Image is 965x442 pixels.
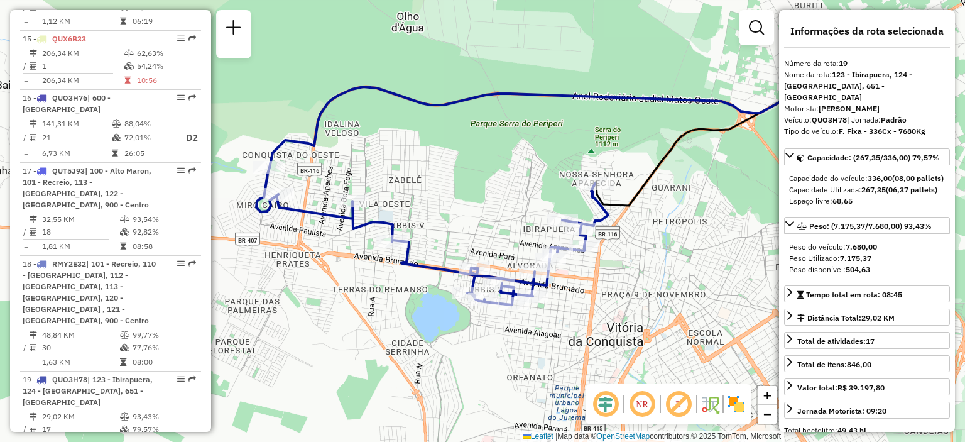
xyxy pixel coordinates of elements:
span: 15 - [23,34,86,43]
i: Distância Total [30,216,37,223]
i: Total de Atividades [30,228,37,236]
span: | 101 - Recreio, 110 - [GEOGRAPHIC_DATA], 112 - [GEOGRAPHIC_DATA], 113 - [GEOGRAPHIC_DATA], 120 -... [23,259,156,325]
a: Distância Total:29,02 KM [784,309,950,326]
h4: Informações da rota selecionada [784,25,950,37]
a: Jornada Motorista: 09:20 [784,402,950,419]
strong: 7.175,37 [840,253,871,263]
td: 92,82% [132,226,195,238]
td: 30 [41,341,119,354]
td: = [23,240,29,253]
div: Peso disponível: [789,264,945,275]
span: 17 - [23,166,151,209]
div: Nome da rota: [784,69,950,103]
div: Total hectolitro: [784,425,950,436]
strong: 68,65 [832,196,853,206]
span: | 123 - Ibirapuera, 124 - [GEOGRAPHIC_DATA], 651 - [GEOGRAPHIC_DATA] [23,375,153,407]
strong: [PERSON_NAME] [819,104,880,113]
td: 141,31 KM [41,118,111,130]
em: Rota exportada [188,94,196,101]
div: Jornada Motorista: 09:20 [797,406,886,417]
i: % de utilização do peso [120,331,129,339]
div: Capacidade Utilizada: [789,184,945,196]
span: Ocultar deslocamento [591,389,621,419]
div: Tipo do veículo: [784,126,950,137]
strong: F. Fixa - 336Cx - 7680Kg [839,126,925,136]
div: Capacidade: (267,35/336,00) 79,57% [784,168,950,212]
div: Veículo: [784,114,950,126]
div: Valor total: [797,382,885,394]
a: Nova sessão e pesquisa [221,15,246,43]
i: Total de Atividades [30,426,37,433]
td: / [23,226,29,238]
td: 08:58 [132,240,195,253]
i: Distância Total [30,120,37,128]
strong: QUO3H78 [812,115,847,124]
a: Tempo total em rota: 08:45 [784,285,950,302]
a: Zoom out [758,405,777,424]
em: Opções [177,167,185,174]
td: = [23,356,29,368]
td: 6,73 KM [41,147,111,160]
i: % de utilização do peso [124,50,134,57]
span: 16 - [23,93,111,114]
td: 79,57% [132,423,195,436]
div: Motorista: [784,103,950,114]
i: % de utilização da cubagem [124,62,134,70]
td: 54,24% [136,60,196,72]
i: Tempo total em rota [120,18,126,25]
a: Zoom in [758,386,777,405]
em: Rota exportada [188,167,196,174]
em: Opções [177,375,185,383]
span: Exibir rótulo [663,389,694,419]
div: Espaço livre: [789,196,945,207]
i: Distância Total [30,413,37,421]
em: Opções [177,260,185,267]
td: 93,43% [132,411,195,423]
span: 29,02 KM [861,313,895,323]
td: / [23,341,29,354]
i: Distância Total [30,50,37,57]
td: 48,84 KM [41,329,119,341]
i: % de utilização do peso [120,216,129,223]
i: % de utilização da cubagem [120,228,129,236]
i: % de utilização da cubagem [112,134,121,141]
a: OpenStreetMap [597,432,650,441]
i: Tempo total em rota [124,77,131,84]
td: 77,76% [132,341,195,354]
td: 72,01% [124,130,174,146]
span: Ocultar NR [627,389,657,419]
em: Opções [177,94,185,101]
span: Total de atividades: [797,336,875,346]
span: | 100 - Alto Maron, 101 - Recreio, 113 - [GEOGRAPHIC_DATA], 122 - [GEOGRAPHIC_DATA], 900 - Centro [23,166,151,209]
td: 21 [41,130,111,146]
i: Tempo total em rota [120,243,126,250]
span: Peso do veículo: [789,242,877,251]
span: | [555,432,557,441]
strong: 336,00 [868,174,892,183]
strong: 504,63 [846,265,870,274]
td: / [23,60,29,72]
span: 18 - [23,259,156,325]
td: 26:05 [124,147,174,160]
span: QUO3H78 [52,375,87,384]
td: 99,77% [132,329,195,341]
a: Valor total:R$ 39.197,80 [784,378,950,395]
td: 18 [41,226,119,238]
td: 08:00 [132,356,195,368]
td: 62,63% [136,47,196,60]
span: + [763,387,771,403]
td: = [23,15,29,28]
i: Tempo total em rota [120,358,126,366]
em: Rota exportada [188,260,196,267]
strong: 17 [866,336,875,346]
strong: Padrão [881,115,907,124]
div: Número da rota: [784,58,950,69]
strong: 7.680,00 [846,242,877,251]
img: Fluxo de ruas [700,394,720,414]
div: Total de itens: [797,359,871,370]
td: / [23,130,29,146]
td: 29,02 KM [41,411,119,423]
span: − [763,406,771,422]
span: | 600 - [GEOGRAPHIC_DATA] [23,93,111,114]
strong: 49,43 hL [837,426,868,435]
